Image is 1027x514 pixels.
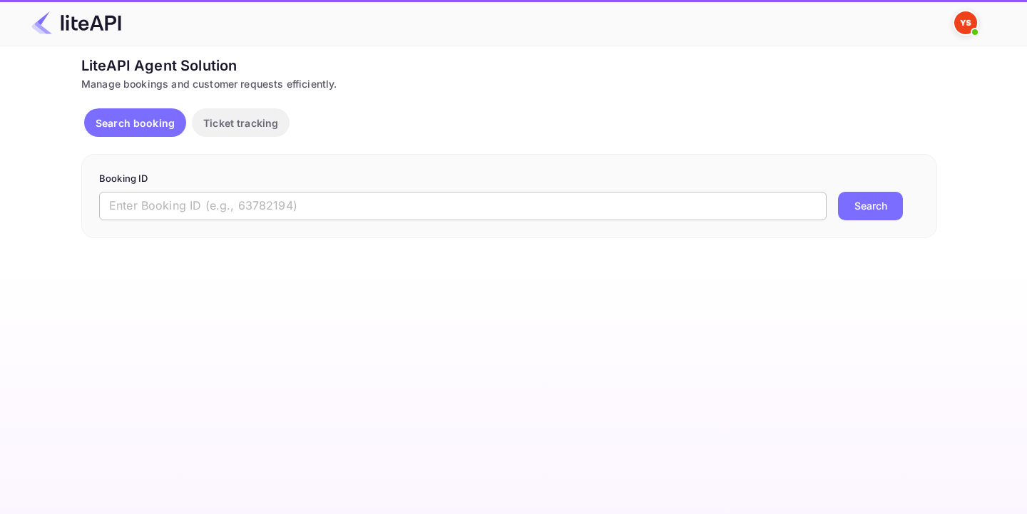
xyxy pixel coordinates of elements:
[99,192,827,220] input: Enter Booking ID (e.g., 63782194)
[954,11,977,34] img: Yandex Support
[81,55,937,76] div: LiteAPI Agent Solution
[99,172,919,186] p: Booking ID
[31,11,121,34] img: LiteAPI Logo
[96,115,175,130] p: Search booking
[81,76,937,91] div: Manage bookings and customer requests efficiently.
[203,115,278,130] p: Ticket tracking
[838,192,903,220] button: Search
